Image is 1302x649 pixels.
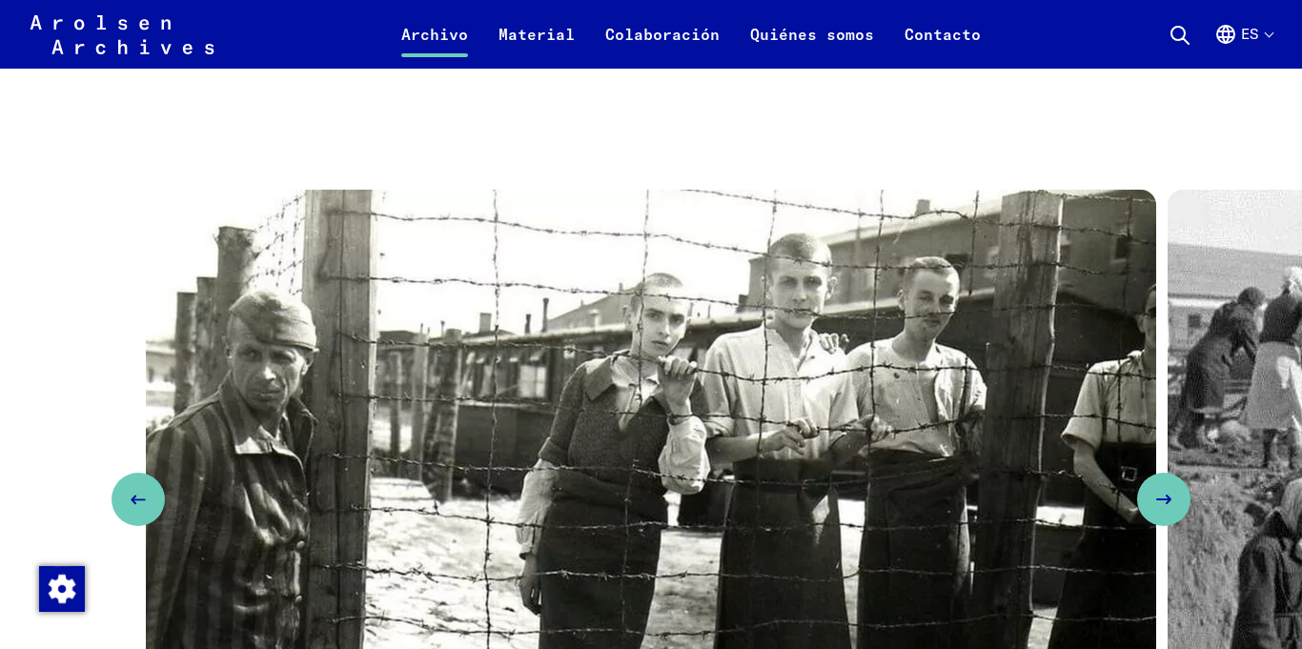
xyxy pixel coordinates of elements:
[1137,473,1190,526] button: Next slide
[483,23,590,69] a: Material
[735,23,889,69] a: Quiénes somos
[889,23,996,69] a: Contacto
[39,566,85,612] img: Modificar el consentimiento
[386,11,996,57] nav: Principal
[38,565,84,611] div: Modificar el consentimiento
[590,23,735,69] a: Colaboración
[112,473,165,526] button: Previous slide
[1214,23,1272,69] button: Español, selección de idioma
[386,23,483,69] a: Archivo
